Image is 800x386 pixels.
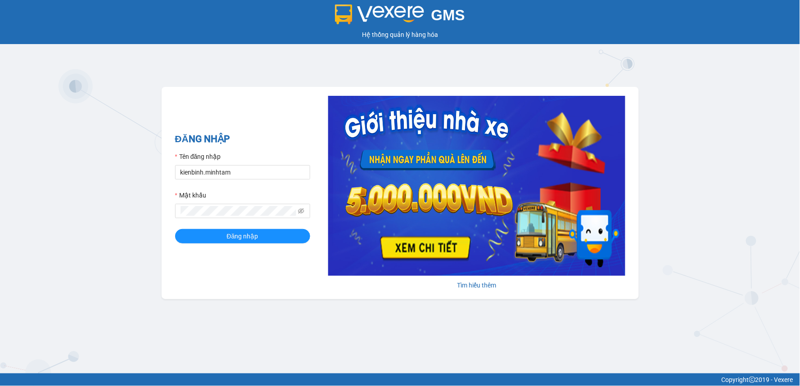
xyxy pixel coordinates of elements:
[175,152,221,162] label: Tên đăng nhập
[175,190,206,200] label: Mật khẩu
[749,377,755,383] span: copyright
[2,30,798,40] div: Hệ thống quản lý hàng hóa
[335,13,465,21] a: GMS
[7,375,793,385] div: Copyright 2019 - Vexere
[227,231,258,241] span: Đăng nhập
[431,7,465,23] span: GMS
[298,208,304,214] span: eye-invisible
[175,132,310,147] h2: ĐĂNG NHẬP
[175,165,310,180] input: Tên đăng nhập
[181,206,297,216] input: Mật khẩu
[175,229,310,243] button: Đăng nhập
[328,96,625,276] img: banner-0
[328,280,625,290] div: Tìm hiểu thêm
[335,4,424,24] img: logo 2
